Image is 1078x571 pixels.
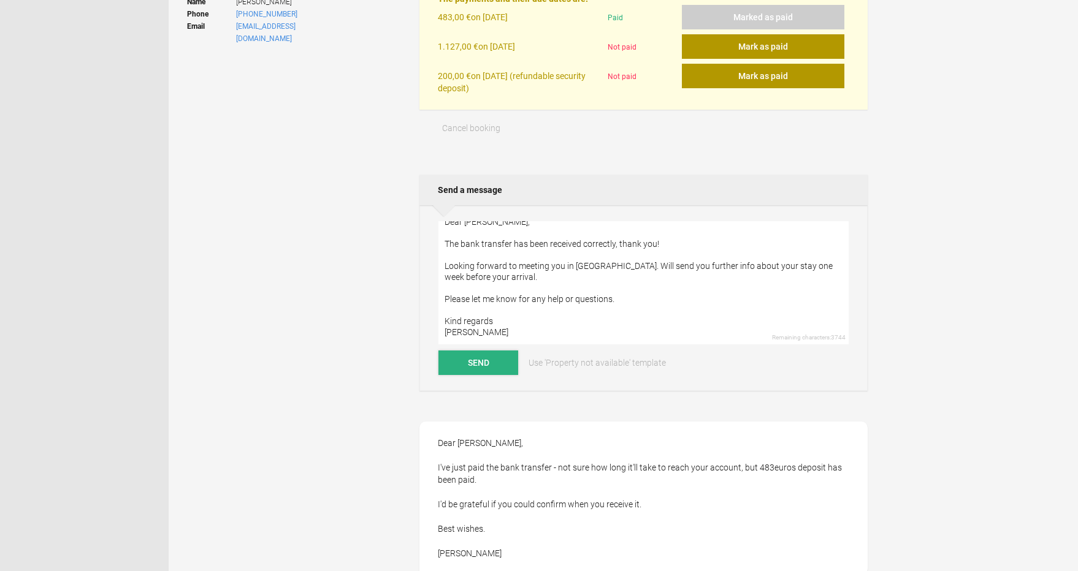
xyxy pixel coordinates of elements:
[682,64,844,88] button: Mark as paid
[438,5,602,34] div: on [DATE]
[438,64,602,94] div: on [DATE] (refundable security deposit)
[682,5,844,29] button: Marked as paid
[520,350,675,375] a: Use 'Property not available' template
[236,10,297,18] a: [PHONE_NUMBER]
[603,5,682,34] div: Paid
[438,350,518,375] button: Send
[236,22,296,43] a: [EMAIL_ADDRESS][DOMAIN_NAME]
[187,20,236,45] strong: Email
[419,116,523,140] button: Cancel booking
[603,64,682,94] div: Not paid
[442,123,500,133] span: Cancel booking
[438,42,478,51] flynt-currency: 1.127,00 €
[603,34,682,64] div: Not paid
[187,8,236,20] strong: Phone
[682,34,844,59] button: Mark as paid
[438,34,602,64] div: on [DATE]
[419,175,868,205] h2: Send a message
[438,12,471,22] flynt-currency: 483,00 €
[438,71,471,81] flynt-currency: 200,00 €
